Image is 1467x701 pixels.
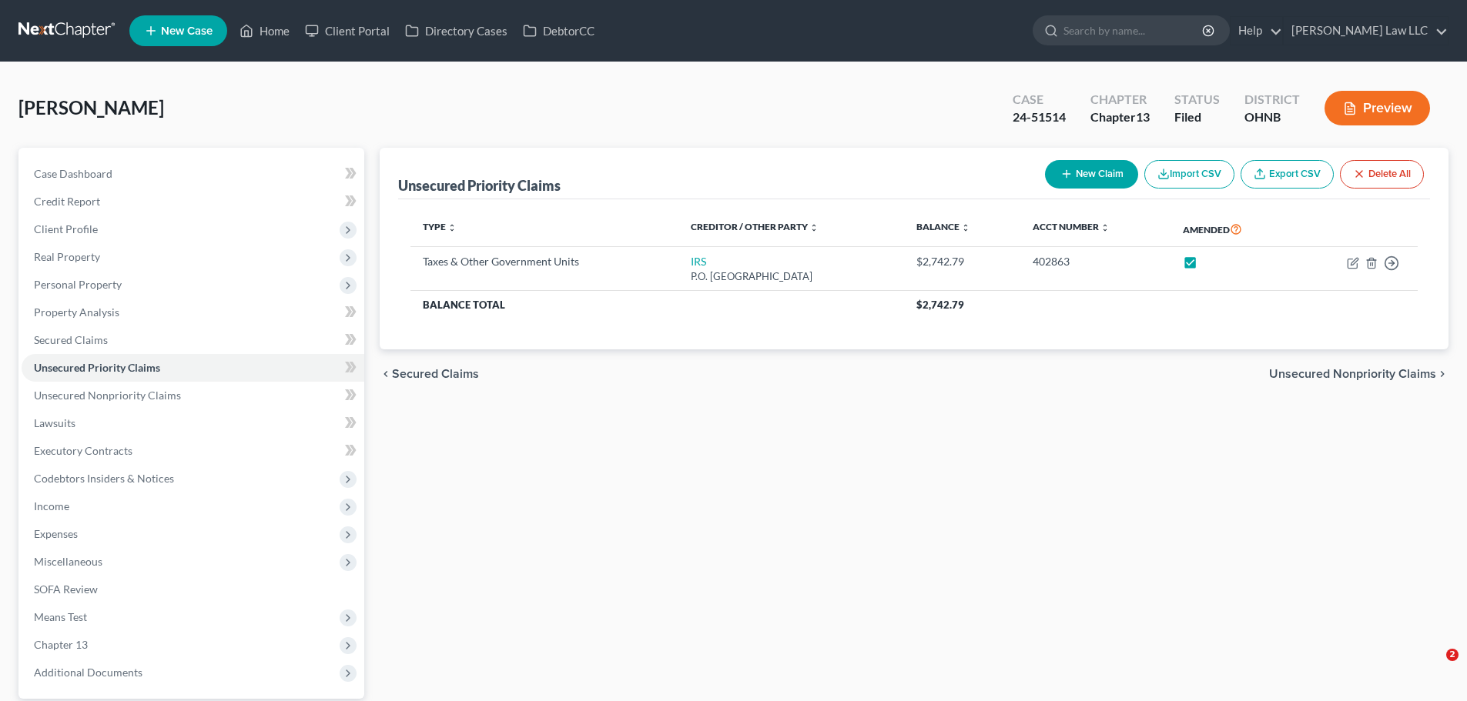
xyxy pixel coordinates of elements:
[34,250,100,263] span: Real Property
[1090,91,1150,108] div: Chapter
[34,638,88,651] span: Chapter 13
[961,223,970,232] i: unfold_more
[1136,109,1150,124] span: 13
[22,354,364,382] a: Unsecured Priority Claims
[34,555,102,568] span: Miscellaneous
[34,472,174,485] span: Codebtors Insiders & Notices
[34,333,108,346] span: Secured Claims
[297,17,397,45] a: Client Portal
[34,389,181,402] span: Unsecured Nonpriority Claims
[22,188,364,215] a: Credit Report
[22,299,364,326] a: Property Analysis
[34,582,98,596] span: SOFA Review
[410,291,904,319] th: Balance Total
[392,368,479,380] span: Secured Claims
[380,368,479,380] button: chevron_left Secured Claims
[1174,91,1220,108] div: Status
[1269,368,1449,380] button: Unsecured Nonpriority Claims chevron_right
[916,254,1008,269] div: $2,742.79
[691,221,819,232] a: Creditor / Other Party unfold_more
[1446,649,1459,661] span: 2
[1045,160,1138,189] button: New Claim
[1340,160,1424,189] button: Delete All
[1415,649,1452,686] iframe: Intercom live chat
[1033,254,1158,269] div: 402863
[161,25,213,37] span: New Case
[1269,368,1436,380] span: Unsecured Nonpriority Claims
[1436,368,1449,380] i: chevron_right
[916,299,964,311] span: $2,742.79
[1013,108,1066,126] div: 24-51514
[398,176,561,195] div: Unsecured Priority Claims
[1013,91,1066,108] div: Case
[34,416,75,429] span: Lawsuits
[34,167,112,180] span: Case Dashboard
[22,409,364,437] a: Lawsuits
[1241,160,1334,189] a: Export CSV
[691,255,706,268] a: IRS
[34,610,87,623] span: Means Test
[1033,221,1110,232] a: Acct Number unfold_more
[34,444,132,457] span: Executory Contracts
[22,382,364,409] a: Unsecured Nonpriority Claims
[1325,91,1430,125] button: Preview
[1284,17,1448,45] a: [PERSON_NAME] Law LLC
[22,576,364,603] a: SOFA Review
[380,368,392,380] i: chevron_left
[1244,108,1300,126] div: OHNB
[423,254,666,269] div: Taxes & Other Government Units
[232,17,297,45] a: Home
[1063,16,1204,45] input: Search by name...
[1244,91,1300,108] div: District
[1171,212,1295,247] th: Amended
[34,222,98,235] span: Client Profile
[18,96,164,119] span: [PERSON_NAME]
[809,223,819,232] i: unfold_more
[22,437,364,465] a: Executory Contracts
[423,221,457,232] a: Type unfold_more
[34,195,100,208] span: Credit Report
[22,160,364,188] a: Case Dashboard
[1144,160,1234,189] button: Import CSV
[22,326,364,354] a: Secured Claims
[515,17,602,45] a: DebtorCC
[1090,108,1150,126] div: Chapter
[397,17,515,45] a: Directory Cases
[34,278,122,291] span: Personal Property
[916,221,970,232] a: Balance unfold_more
[34,527,78,540] span: Expenses
[34,361,160,374] span: Unsecured Priority Claims
[1174,108,1220,126] div: Filed
[34,666,142,679] span: Additional Documents
[1231,17,1282,45] a: Help
[34,305,119,319] span: Property Analysis
[1100,223,1110,232] i: unfold_more
[691,269,892,284] div: P.O. [GEOGRAPHIC_DATA]
[447,223,457,232] i: unfold_more
[34,499,69,512] span: Income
